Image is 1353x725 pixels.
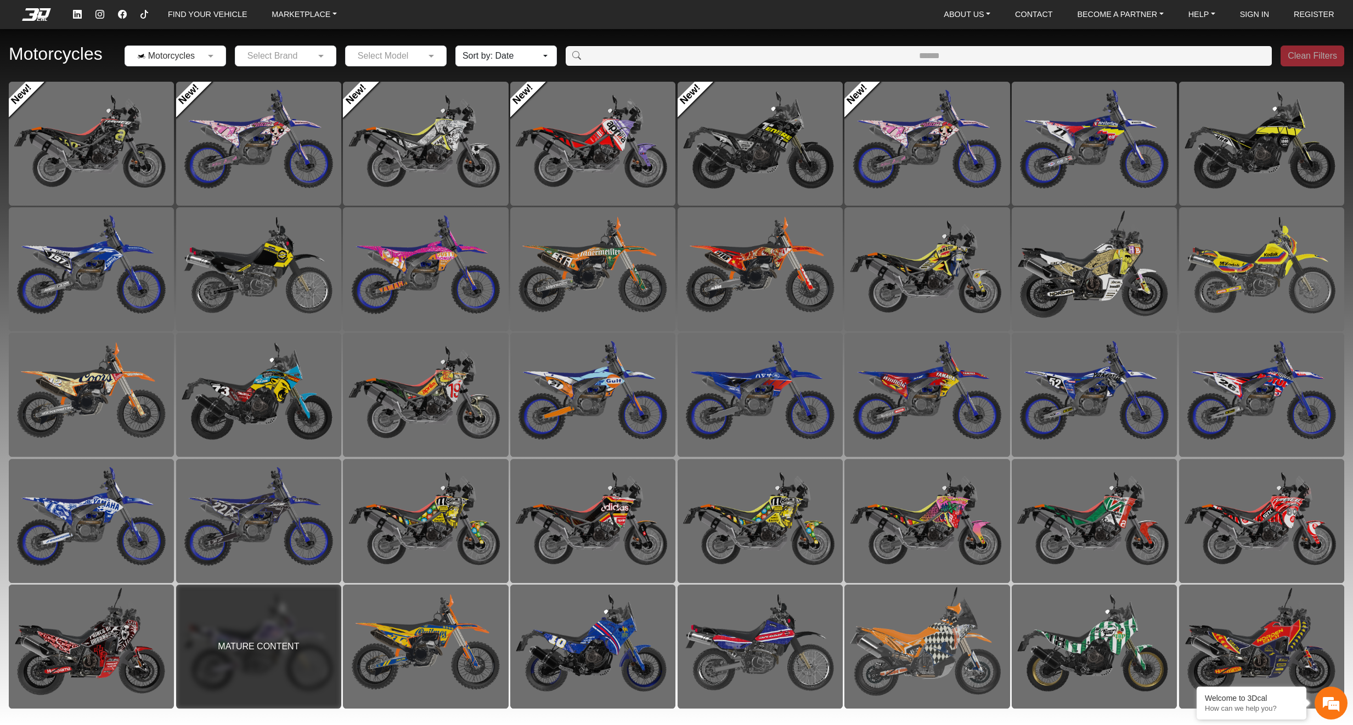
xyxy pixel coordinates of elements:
[334,72,379,117] a: New!
[939,5,995,24] a: ABOUT US
[141,324,209,358] div: Articles
[1205,694,1298,703] div: Welcome to 3Dcal
[1289,5,1339,24] a: REGISTER
[1205,704,1298,712] p: How can we help you?
[587,46,1272,66] input: Amount (to the nearest dollar)
[74,324,142,358] div: FAQs
[12,56,29,73] div: Navigation go back
[218,640,299,653] span: MATURE CONTENT
[164,5,251,24] a: FIND YOUR VEHICLE
[267,5,341,24] a: MARKETPLACE
[180,5,206,32] div: Minimize live chat window
[176,585,341,709] div: MATURE CONTENT
[343,82,508,206] div: New!
[668,72,713,117] a: New!
[501,72,545,117] a: New!
[455,46,557,66] button: Sort by: Date
[9,39,103,69] h2: Motorcycles
[64,129,151,233] span: We're online!
[167,72,211,117] a: New!
[844,82,1010,206] div: New!
[5,286,209,324] textarea: Type your message and hit 'Enter'
[1011,5,1057,24] a: CONTACT
[9,82,174,206] div: New!
[836,72,880,117] a: New!
[678,82,843,206] div: New!
[5,343,74,351] span: Conversation
[1073,5,1168,24] a: BECOME A PARTNER
[1184,5,1220,24] a: HELP
[1236,5,1274,24] a: SIGN IN
[176,82,341,206] div: New!
[74,58,201,72] div: Chat with us now
[510,82,675,206] div: New!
